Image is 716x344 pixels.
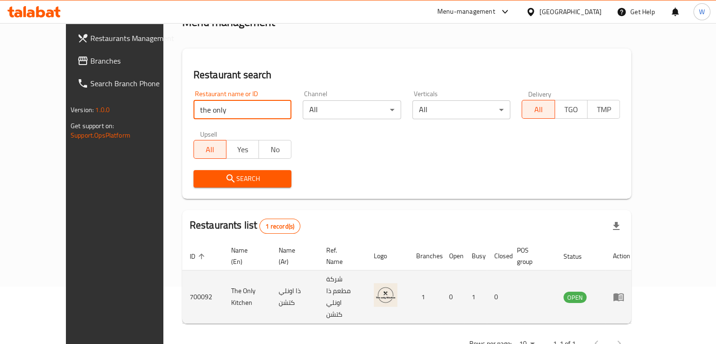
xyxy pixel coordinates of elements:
[522,100,555,119] button: All
[563,292,587,303] div: OPEN
[200,131,217,137] label: Upsell
[319,270,366,324] td: شركة مطعم ذا اونلي كتشن
[95,104,110,116] span: 1.0.0
[71,129,130,141] a: Support.OpsPlatform
[182,15,275,30] h2: Menu management
[193,140,226,159] button: All
[437,6,495,17] div: Menu-management
[613,291,630,303] div: Menu
[539,7,602,17] div: [GEOGRAPHIC_DATA]
[259,219,300,234] div: Total records count
[517,245,545,267] span: POS group
[226,140,259,159] button: Yes
[190,218,300,234] h2: Restaurants list
[412,100,511,119] div: All
[90,78,178,89] span: Search Branch Phone
[366,242,409,270] th: Logo
[587,100,620,119] button: TMP
[303,100,401,119] div: All
[193,170,292,188] button: Search
[487,270,509,324] td: 0
[528,90,552,97] label: Delivery
[70,27,185,49] a: Restaurants Management
[464,270,487,324] td: 1
[201,173,284,185] span: Search
[90,33,178,44] span: Restaurants Management
[526,103,551,116] span: All
[374,283,397,307] img: The Only Kitchen
[559,103,584,116] span: TGO
[555,100,587,119] button: TGO
[182,242,638,324] table: enhanced table
[409,242,442,270] th: Branches
[231,245,260,267] span: Name (En)
[326,245,355,267] span: Ref. Name
[71,120,114,132] span: Get support on:
[260,222,300,231] span: 1 record(s)
[591,103,616,116] span: TMP
[258,140,291,159] button: No
[70,49,185,72] a: Branches
[279,245,307,267] span: Name (Ar)
[605,215,628,238] div: Export file
[193,68,620,82] h2: Restaurant search
[230,143,255,156] span: Yes
[442,242,464,270] th: Open
[699,7,705,17] span: W
[563,292,587,303] span: OPEN
[409,270,442,324] td: 1
[190,251,208,262] span: ID
[487,242,509,270] th: Closed
[224,270,271,324] td: The Only Kitchen
[442,270,464,324] td: 0
[182,270,224,324] td: 700092
[70,72,185,95] a: Search Branch Phone
[605,242,638,270] th: Action
[563,251,594,262] span: Status
[193,100,292,119] input: Search for restaurant name or ID..
[271,270,319,324] td: ذا اونلي كتشن
[90,55,178,66] span: Branches
[263,143,288,156] span: No
[464,242,487,270] th: Busy
[71,104,94,116] span: Version:
[198,143,223,156] span: All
